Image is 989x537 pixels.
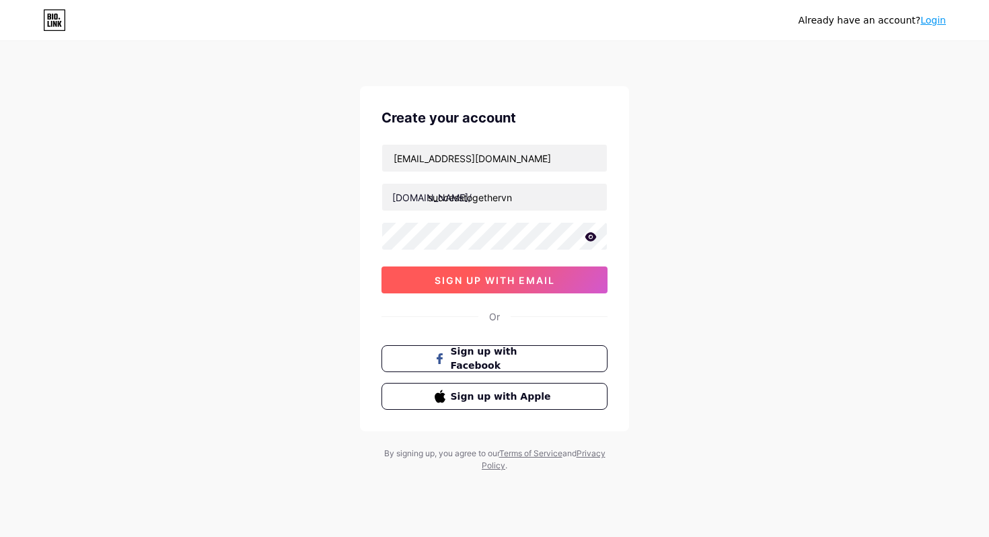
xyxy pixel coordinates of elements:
div: Create your account [381,108,608,128]
input: username [382,184,607,211]
div: [DOMAIN_NAME]/ [392,190,472,205]
div: Or [489,310,500,324]
button: Sign up with Apple [381,383,608,410]
span: Sign up with Apple [451,390,555,404]
div: Already have an account? [799,13,946,28]
button: sign up with email [381,266,608,293]
span: sign up with email [435,275,555,286]
a: Terms of Service [499,448,562,458]
button: Sign up with Facebook [381,345,608,372]
span: Sign up with Facebook [451,345,555,373]
div: By signing up, you agree to our and . [380,448,609,472]
input: Email [382,145,607,172]
a: Login [920,15,946,26]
